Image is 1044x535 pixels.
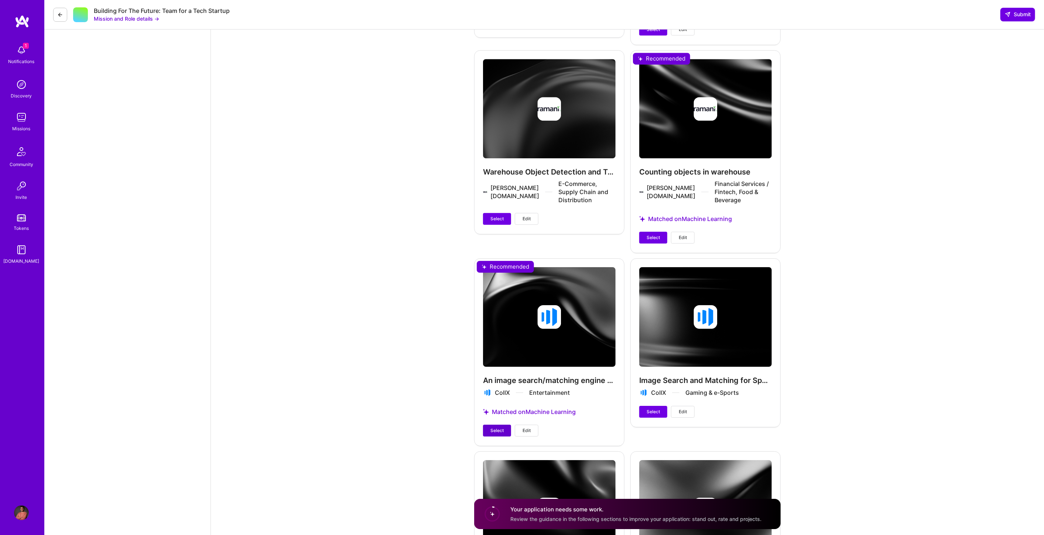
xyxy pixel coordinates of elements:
div: Discovery [11,92,32,100]
button: Mission and Role details → [94,15,159,23]
span: Edit [523,427,531,434]
button: Select [639,232,667,244]
button: Select [483,425,511,436]
span: Select [647,26,660,33]
button: Edit [515,213,538,225]
img: logo [15,15,30,28]
img: bell [14,43,29,58]
button: Select [639,406,667,418]
button: Select [483,213,511,225]
i: icon SendLight [1005,11,1011,17]
button: Submit [1000,8,1035,21]
i: icon LeftArrowDark [57,12,63,18]
img: discovery [14,77,29,92]
div: Missions [13,125,31,132]
img: teamwork [14,110,29,125]
span: 1 [23,43,29,49]
img: Invite [14,179,29,193]
span: Submit [1005,11,1031,18]
a: User Avatar [12,505,31,520]
span: Select [647,234,660,241]
button: Edit [671,406,695,418]
span: Edit [523,215,531,222]
button: Edit [671,232,695,244]
img: Community [13,143,30,160]
span: Review the guidance in the following sections to improve your application: stand out, rate and pr... [510,515,761,522]
div: Invite [16,193,27,201]
div: Tokens [14,224,29,232]
img: tokens [17,214,26,221]
button: Edit [515,425,538,436]
span: Select [490,427,504,434]
img: User Avatar [14,505,29,520]
span: Select [490,215,504,222]
button: Edit [671,24,695,35]
span: Edit [679,234,687,241]
span: Select [647,408,660,415]
span: Edit [679,408,687,415]
h4: Your application needs some work. [510,505,761,513]
div: Notifications [8,58,35,65]
div: [DOMAIN_NAME] [4,257,40,265]
span: Edit [679,26,687,33]
div: Community [10,160,33,168]
button: Select [639,24,667,35]
div: Building For The Future: Team for a Tech Startup [94,7,230,15]
img: guide book [14,242,29,257]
